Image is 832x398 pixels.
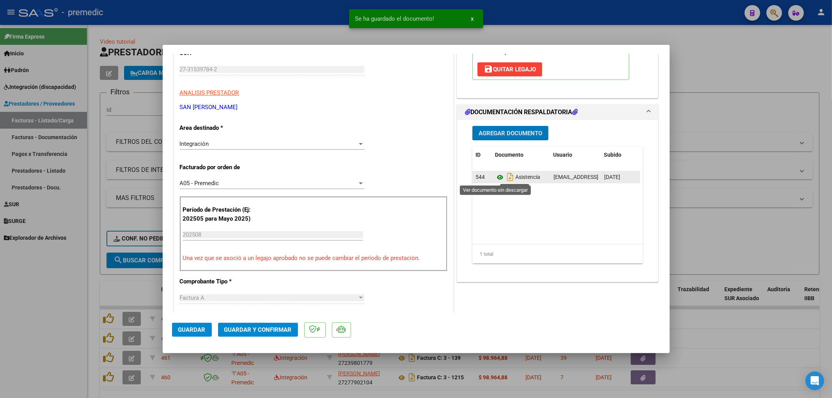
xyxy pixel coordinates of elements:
span: Integración [180,140,209,147]
button: Quitar Legajo [477,62,542,76]
span: Agregar Documento [479,130,542,137]
span: ANALISIS PRESTADOR [180,89,239,96]
span: Documento [495,152,523,158]
span: [DATE] [604,174,620,180]
span: Asistencia [495,174,540,180]
p: Comprobante Tipo * [180,277,260,286]
datatable-header-cell: Subido [601,147,640,163]
datatable-header-cell: ID [472,147,492,163]
span: x [471,15,474,22]
h1: DOCUMENTACIÓN RESPALDATORIA [465,108,578,117]
p: SAN [PERSON_NAME] [180,103,447,112]
span: Factura A [180,294,205,301]
strong: NO [533,48,541,55]
button: Agregar Documento [472,126,548,140]
mat-expansion-panel-header: DOCUMENTACIÓN RESPALDATORIA [457,104,658,120]
span: [EMAIL_ADDRESS][DOMAIN_NAME] - [PERSON_NAME] [553,174,686,180]
i: Descargar documento [505,171,515,183]
div: Open Intercom Messenger [805,371,824,390]
datatable-header-cell: Documento [492,147,550,163]
p: Facturado por orden de [180,163,260,172]
p: Período de Prestación (Ej: 202505 para Mayo 2025) [183,205,261,223]
mat-icon: save [484,64,493,74]
div: 1 total [472,244,643,264]
div: DOCUMENTACIÓN RESPALDATORIA [457,120,658,282]
button: Guardar y Confirmar [218,323,298,337]
span: Usuario [553,152,573,158]
p: Area destinado * [180,124,260,133]
span: Se ha guardado el documento! [355,15,435,23]
button: x [465,12,480,26]
span: A05 - Premedic [180,180,219,187]
span: CUIL: Nombre y Apellido: Período Desde: Período Hasta: Admite Dependencia: [477,14,572,55]
span: Guardar [178,326,206,333]
span: 544 [475,174,485,180]
span: ID [475,152,481,158]
span: Quitar Legajo [484,66,536,73]
p: Una vez que se asoció a un legajo aprobado no se puede cambiar el período de prestación. [183,254,444,263]
span: Subido [604,152,622,158]
datatable-header-cell: Usuario [550,147,601,163]
button: Guardar [172,323,212,337]
span: Guardar y Confirmar [224,326,292,333]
